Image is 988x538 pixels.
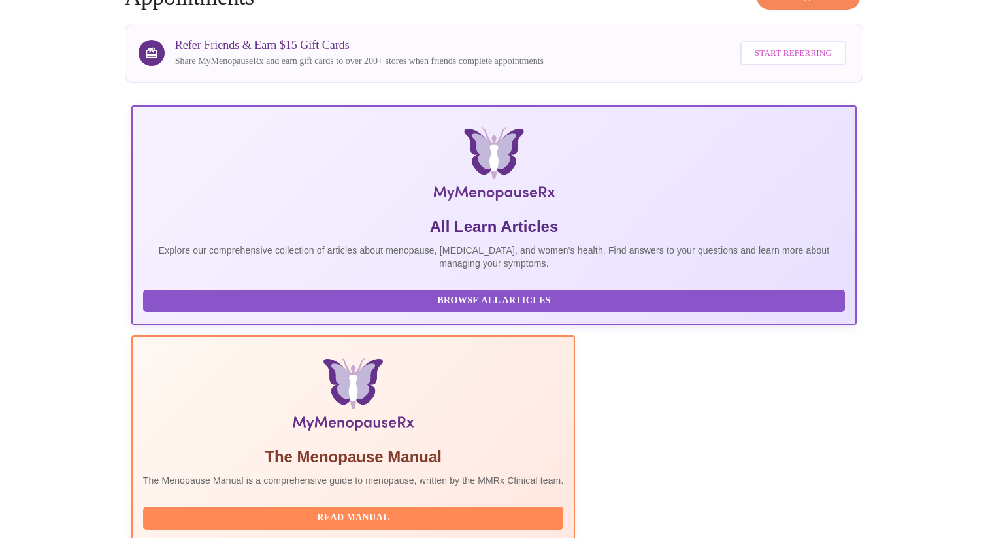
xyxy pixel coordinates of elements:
button: Read Manual [143,507,564,530]
p: Explore our comprehensive collection of articles about menopause, [MEDICAL_DATA], and women's hea... [143,244,845,270]
a: Start Referring [737,35,849,72]
a: Read Manual [143,511,567,522]
img: MyMenopauseRx Logo [252,127,736,206]
h3: Refer Friends & Earn $15 Gift Cards [175,39,544,52]
p: Share MyMenopauseRx and earn gift cards to over 200+ stores when friends complete appointments [175,55,544,68]
h5: The Menopause Manual [143,446,564,467]
span: Read Manual [156,510,551,526]
span: Start Referring [755,46,832,61]
button: Start Referring [740,41,846,65]
p: The Menopause Manual is a comprehensive guide to menopause, written by the MMRx Clinical team. [143,474,564,487]
a: Browse All Articles [143,294,848,305]
img: Menopause Manual [210,358,497,436]
button: Browse All Articles [143,290,845,312]
h5: All Learn Articles [143,216,845,237]
span: Browse All Articles [156,293,832,309]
